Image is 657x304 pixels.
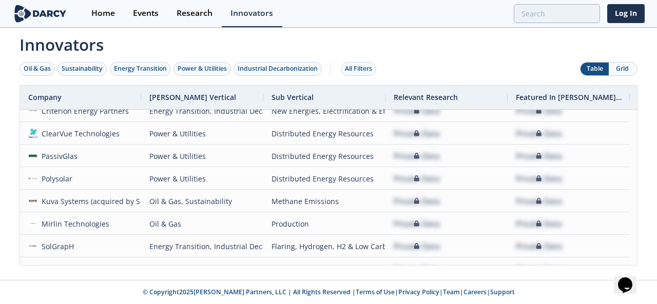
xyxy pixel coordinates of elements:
[149,258,255,280] div: Energy Transition, Oil & Gas, Industrial Decarbonization
[272,190,377,212] div: Methane Emissions
[37,123,120,145] div: ClearVue Technologies
[28,196,37,206] img: 1607983157779-kuva%20logo.jpg
[24,64,51,73] div: Oil & Gas
[516,168,562,190] div: Private Data
[178,64,227,73] div: Power & Utilities
[341,62,376,76] button: All Filters
[398,288,439,296] a: Privacy Policy
[12,5,68,23] img: logo-wide.svg
[149,123,255,145] div: Power & Utilities
[37,145,78,167] div: PassivGlas
[12,29,645,56] span: Innovators
[20,62,55,76] button: Oil & Gas
[57,62,107,76] button: Sustainability
[394,235,440,257] div: Private Data
[110,62,171,76] button: Energy Transition
[28,219,37,228] img: 4c33eeca-7915-438f-8803-0acd83e48b42
[272,100,377,122] div: New Energies, Electrification & Efficiency
[37,100,129,122] div: Criterion Energy Partners
[28,151,37,160] img: 6aab1bec-ea64-4dae-b2d0-e8223cbb518f
[394,100,440,122] div: Private Data
[516,258,562,280] div: Private Data
[609,63,637,75] button: Grid
[238,64,318,73] div: Industrial Decarbonization
[272,168,377,190] div: Distributed Energy Resources
[581,63,609,75] button: Table
[272,123,377,145] div: Distributed Energy Resources
[394,145,440,167] div: Private Data
[516,92,622,102] span: Featured In [PERSON_NAME] Live
[272,145,377,167] div: Distributed Energy Resources
[514,4,600,23] input: Advanced Search
[230,9,273,17] div: Innovators
[173,62,231,76] button: Power & Utilities
[149,145,255,167] div: Power & Utilities
[394,123,440,145] div: Private Data
[14,288,643,297] p: © Copyright 2025 [PERSON_NAME] Partners, LLC | All Rights Reserved | | | | |
[28,129,37,138] img: 9c01774c-5056-44e9-8d36-59033a3aaf2e
[37,258,110,280] div: Eden GeoPower Inc.
[394,190,440,212] div: Private Data
[28,174,37,183] img: 6840446d-62c2-477d-85ed-3a4a6f8746c7
[149,213,255,235] div: Oil & Gas
[516,190,562,212] div: Private Data
[28,106,37,115] img: 1643292193689-CEP%2520Logo_PNG%5B1%5D.webp
[394,92,458,102] span: Relevant Research
[272,213,377,235] div: Production
[62,64,103,73] div: Sustainability
[37,213,110,235] div: Mirlin Technologies
[516,123,562,145] div: Private Data
[607,4,645,23] a: Log In
[490,288,515,296] a: Support
[37,235,74,257] div: SolGrapH
[443,288,460,296] a: Team
[614,263,647,294] iframe: chat widget
[345,64,372,73] div: All Filters
[133,9,159,17] div: Events
[91,9,115,17] div: Home
[149,190,255,212] div: Oil & Gas, Sustainability
[463,288,487,296] a: Careers
[394,213,440,235] div: Private Data
[234,62,322,76] button: Industrial Decarbonization
[272,258,377,280] div: New Energies, Subsurface, Electrification & Efficiency
[28,92,62,102] span: Company
[516,213,562,235] div: Private Data
[356,288,395,296] a: Terms of Use
[28,241,37,251] img: 4815db3d-07ad-49b7-8cb9-813d8900e783
[149,100,255,122] div: Energy Transition, Industrial Decarbonization
[394,258,440,280] div: Private Data
[177,9,212,17] div: Research
[516,235,562,257] div: Private Data
[272,235,377,257] div: Flaring, Hydrogen, H2 & Low Carbon Fuels
[37,190,244,212] div: Kuva Systems (acquired by Sensirion Connected Solutions)
[149,92,236,102] span: [PERSON_NAME] Vertical
[114,64,167,73] div: Energy Transition
[516,145,562,167] div: Private Data
[149,168,255,190] div: Power & Utilities
[28,264,37,273] img: 1663251082489-1653317571339%5B1%5D
[394,168,440,190] div: Private Data
[272,92,314,102] span: Sub Vertical
[37,168,73,190] div: Polysolar
[516,100,562,122] div: Private Data
[149,235,255,257] div: Energy Transition, Industrial Decarbonization, Sustainability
